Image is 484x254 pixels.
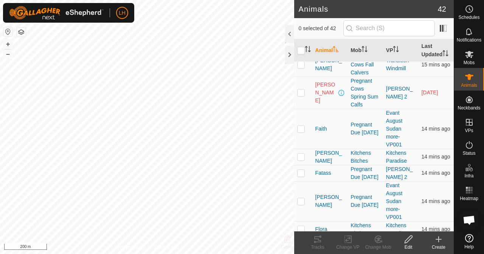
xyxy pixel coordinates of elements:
[454,231,484,252] a: Help
[464,60,475,65] span: Mobs
[363,244,393,251] div: Change Mob
[333,47,339,53] p-sorticon: Activate to sort
[315,149,345,165] span: [PERSON_NAME]
[386,110,403,148] a: Evant August Sudan more-VP001
[351,165,380,181] div: Pregnant Due [DATE]
[386,222,407,236] a: Kitchens Paradise
[3,40,12,49] button: +
[393,47,399,53] p-sorticon: Activate to sort
[421,126,450,132] span: 13 Oct 2025, 5:48 pm
[386,150,407,164] a: Kitchens Paradise
[351,121,380,137] div: Pregnant Due [DATE]
[438,3,446,15] span: 42
[461,83,477,88] span: Animals
[351,222,380,237] div: Kitchens Bitches
[361,47,368,53] p-sorticon: Activate to sort
[305,47,311,53] p-sorticon: Activate to sort
[119,9,126,17] span: LH
[421,198,450,204] span: 13 Oct 2025, 5:48 pm
[421,62,450,68] span: 13 Oct 2025, 5:47 pm
[423,244,454,251] div: Create
[351,193,380,209] div: Pregnant Due [DATE]
[315,169,331,177] span: Fatass
[457,38,481,42] span: Notifications
[418,39,454,62] th: Last Updated
[315,57,345,72] span: [PERSON_NAME]
[460,196,478,201] span: Heatmap
[3,27,12,36] button: Reset Map
[465,128,473,133] span: VPs
[315,125,327,133] span: Faith
[117,244,146,251] a: Privacy Policy
[421,226,450,232] span: 13 Oct 2025, 5:48 pm
[442,51,448,57] p-sorticon: Activate to sort
[464,174,473,178] span: Infra
[458,209,481,231] div: Open chat
[17,28,26,37] button: Map Layers
[386,86,413,100] a: [PERSON_NAME] 2
[458,106,480,110] span: Neckbands
[333,244,363,251] div: Change VP
[421,170,450,176] span: 13 Oct 2025, 5:48 pm
[315,225,327,233] span: Flora
[351,77,380,109] div: Pregnant Cows Spring Sum Calfs
[9,6,104,20] img: Gallagher Logo
[315,81,337,105] span: [PERSON_NAME]
[315,193,345,209] span: [PERSON_NAME]
[386,166,413,180] a: [PERSON_NAME] 2
[299,5,438,14] h2: Animals
[458,15,479,20] span: Schedules
[351,53,380,77] div: Pregnant Cows Fall Calvers
[347,39,383,62] th: Mob
[393,244,423,251] div: Edit
[383,39,419,62] th: VP
[302,244,333,251] div: Tracks
[299,25,343,32] span: 0 selected of 42
[386,182,403,220] a: Evant August Sudan more-VP001
[351,149,380,165] div: Kitchens Bitches
[154,244,177,251] a: Contact Us
[421,89,438,95] span: 10 Oct 2025, 9:28 am
[421,154,450,160] span: 13 Oct 2025, 5:48 pm
[464,245,474,249] span: Help
[312,39,348,62] th: Animal
[462,151,475,155] span: Status
[3,49,12,58] button: –
[343,20,435,36] input: Search (S)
